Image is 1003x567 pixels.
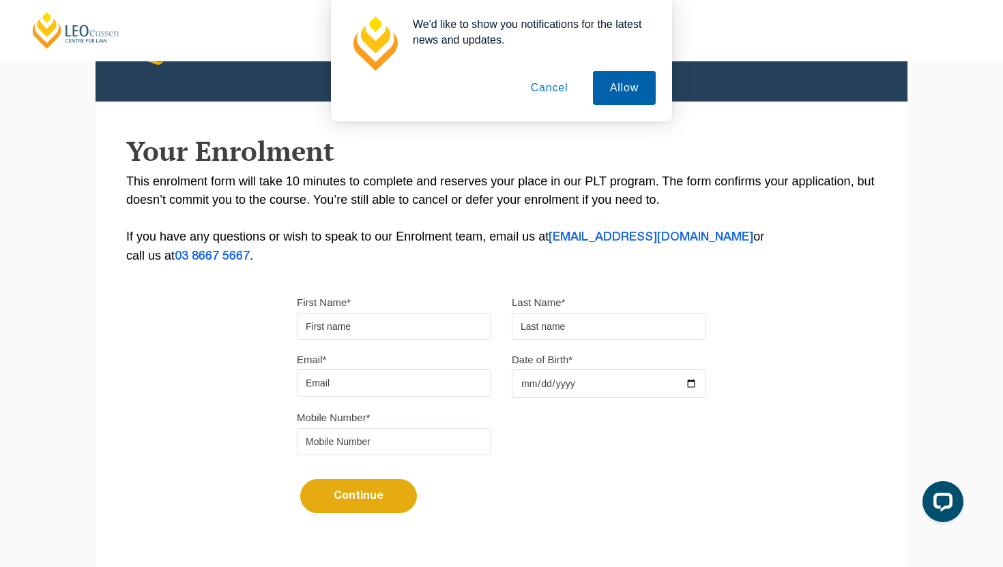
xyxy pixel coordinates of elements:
[297,411,370,425] label: Mobile Number*
[297,369,491,397] input: Email
[514,71,585,105] button: Cancel
[512,296,565,309] label: Last Name*
[512,353,572,367] label: Date of Birth*
[175,251,250,262] a: 03 8667 5667
[126,172,877,266] p: This enrolment form will take 10 minutes to complete and reserves your place in our PLT program. ...
[549,232,753,243] a: [EMAIL_ADDRESS][DOMAIN_NAME]
[126,136,877,166] h2: Your Enrolment
[402,16,656,48] div: We'd like to show you notifications for the latest news and updates.
[300,479,417,513] button: Continue
[297,428,491,455] input: Mobile Number
[297,313,491,340] input: First name
[297,296,351,309] label: First Name*
[512,313,706,340] input: Last name
[912,476,969,533] iframe: LiveChat chat widget
[347,16,402,71] img: notification icon
[593,71,656,105] button: Allow
[297,353,326,367] label: Email*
